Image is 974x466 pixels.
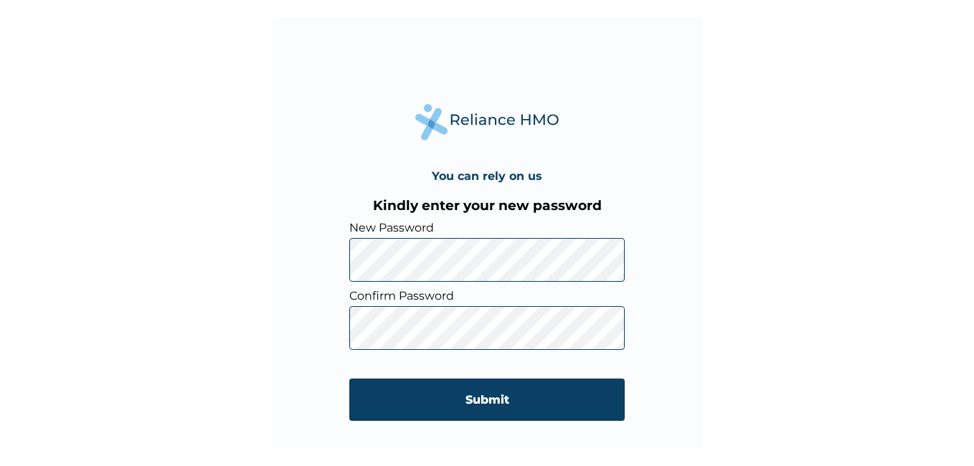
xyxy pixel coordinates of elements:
h3: Kindly enter your new password [349,197,625,214]
label: Confirm Password [349,289,625,303]
img: Reliance Health's Logo [415,104,559,141]
input: Submit [349,379,625,421]
label: New Password [349,221,625,234]
h4: You can rely on us [432,169,542,183]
